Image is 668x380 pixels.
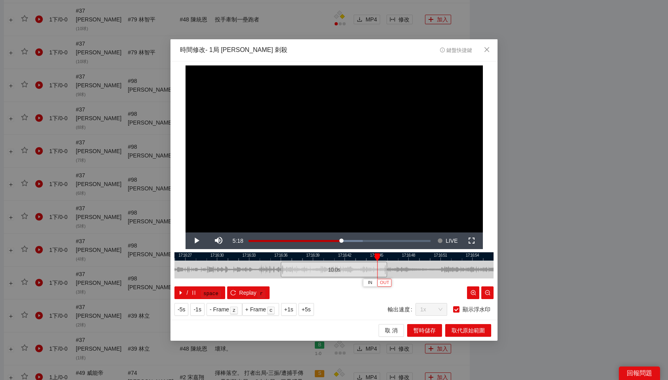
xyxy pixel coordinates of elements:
span: 鍵盤快捷鍵 [440,48,472,53]
button: Seek to live, currently behind live [434,232,460,249]
span: 暫時儲存 [413,326,436,335]
span: caret-right [178,290,184,296]
span: OUT [380,279,389,286]
div: Video Player [186,65,483,233]
span: reload [230,290,236,296]
span: +1s [284,305,293,314]
span: 取 消 [385,326,398,335]
span: info-circle [440,48,445,53]
button: +1s [281,303,297,316]
span: IN [368,279,372,286]
span: close [484,46,490,53]
button: Close [476,39,498,61]
kbd: space [201,290,221,298]
span: 1x [420,303,442,315]
button: 取代原始範圍 [445,324,491,337]
span: +5s [302,305,311,314]
button: Fullscreen [461,232,483,249]
button: reloadReplayr [227,286,270,299]
button: IN [363,279,377,286]
span: -5s [178,305,185,314]
div: 回報問題 [619,367,660,380]
button: - Framez [207,303,242,316]
span: 5:18 [233,238,243,244]
kbd: z [230,307,238,315]
kbd: r [257,290,265,298]
span: pause [191,290,197,296]
button: Play [186,232,208,249]
label: 輸出速度 [388,303,415,316]
span: LIVE [446,232,457,249]
span: / [187,288,188,297]
div: 10.0 s [281,262,387,277]
button: 暫時儲存 [407,324,442,337]
button: -1s [190,303,204,316]
button: + Framec [242,303,279,316]
button: 取 消 [379,324,404,337]
span: -1s [193,305,201,314]
button: zoom-in [467,286,479,299]
span: 顯示浮水印 [459,305,494,314]
button: +5s [299,303,314,316]
span: zoom-in [471,290,476,296]
button: OUT [377,279,392,286]
button: caret-right/pausespace [174,286,225,299]
span: - Frame [210,305,229,314]
kbd: c [267,307,275,315]
button: Mute [208,232,230,249]
div: 時間修改 - 1局 [PERSON_NAME] 刺殺 [180,46,287,55]
span: zoom-out [485,290,490,296]
button: zoom-out [481,286,494,299]
div: Progress Bar [249,240,431,242]
span: Replay [239,288,256,297]
span: + Frame [245,305,266,314]
button: -5s [174,303,188,316]
span: 取代原始範圍 [452,326,485,335]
